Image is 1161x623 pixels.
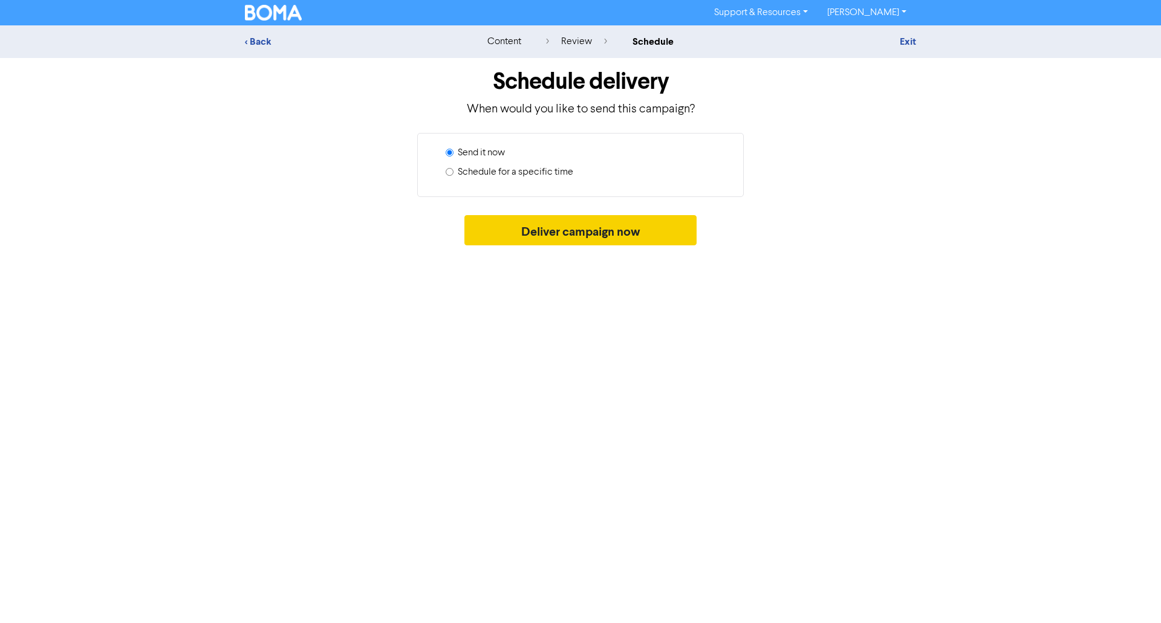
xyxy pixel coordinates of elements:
img: BOMA Logo [245,5,302,21]
div: schedule [633,34,674,49]
label: Schedule for a specific time [458,165,573,179]
h1: Schedule delivery [245,68,916,95]
div: content [487,34,521,49]
div: < Back [245,34,457,49]
a: Exit [900,36,916,48]
label: Send it now [458,146,505,160]
a: Support & Resources [704,3,818,22]
a: [PERSON_NAME] [818,3,916,22]
div: review [546,34,607,49]
button: Deliver campaign now [464,215,697,245]
iframe: Chat Widget [1101,565,1161,623]
p: When would you like to send this campaign? [245,100,916,118]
